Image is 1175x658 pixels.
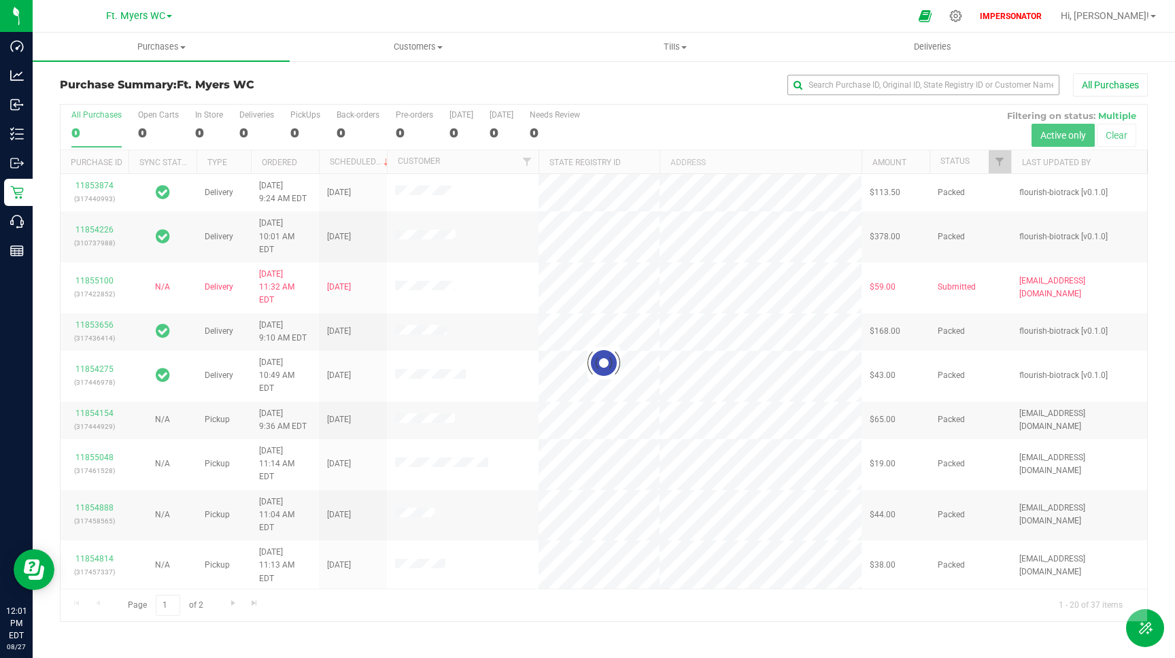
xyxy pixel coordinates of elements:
inline-svg: Inbound [10,98,24,111]
span: Purchases [33,41,290,53]
button: Toggle Menu [1126,609,1164,647]
span: Ft. Myers WC [106,10,165,22]
inline-svg: Reports [10,244,24,258]
span: Tills [547,41,803,53]
span: Hi, [PERSON_NAME]! [1061,10,1149,21]
span: Customers [290,41,546,53]
a: Purchases [33,33,290,61]
inline-svg: Call Center [10,215,24,228]
inline-svg: Retail [10,186,24,199]
a: Tills [547,33,804,61]
a: Deliveries [804,33,1061,61]
inline-svg: Analytics [10,69,24,82]
button: All Purchases [1073,73,1148,97]
h3: Purchase Summary: [60,79,422,91]
div: Manage settings [947,10,964,22]
inline-svg: Outbound [10,156,24,170]
p: IMPERSONATOR [974,10,1047,22]
iframe: Resource center [14,549,54,590]
inline-svg: Inventory [10,127,24,141]
input: Search Purchase ID, Original ID, State Registry ID or Customer Name... [787,75,1059,95]
span: Open Ecommerce Menu [910,3,940,29]
span: Deliveries [896,41,970,53]
p: 08/27 [6,642,27,652]
p: 12:01 PM EDT [6,605,27,642]
span: Ft. Myers WC [177,78,254,91]
inline-svg: Dashboard [10,39,24,53]
a: Customers [290,33,547,61]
